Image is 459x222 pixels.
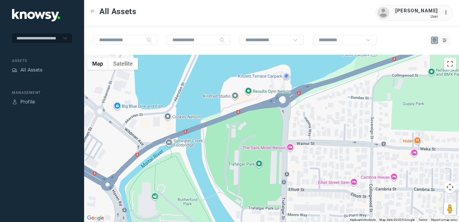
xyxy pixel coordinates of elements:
a: Report a map error [431,218,457,221]
div: Search [220,38,224,42]
div: : [444,9,451,17]
button: Map camera controls [444,181,456,193]
span: Map data ©2025 Google [379,218,415,221]
a: AssetsAll Assets [12,66,42,74]
div: Assets [12,58,72,63]
div: : [444,9,451,16]
div: [PERSON_NAME] [395,7,438,14]
span: All Assets [99,6,136,17]
img: Application Logo [12,9,60,21]
button: Keyboard shortcuts [350,218,376,222]
div: List [442,38,447,43]
button: Drag Pegman onto the map to open Street View [444,203,456,215]
a: Open this area in Google Maps (opens a new window) [86,214,105,222]
button: Show street map [87,58,108,70]
div: All Assets [20,66,42,74]
div: Profile [20,98,35,106]
div: Profile [12,99,17,105]
button: Show satellite imagery [108,58,138,70]
div: Assets [12,67,17,73]
img: avatar.png [377,7,389,19]
div: User [395,14,438,19]
a: ProfileProfile [12,98,35,106]
div: Toggle Menu [90,9,95,14]
a: Terms (opens in new tab) [418,218,427,221]
div: Search [147,38,151,42]
button: Toggle fullscreen view [444,58,456,70]
img: Google [86,214,105,222]
div: Management [12,90,72,95]
tspan: ... [444,10,450,15]
div: Map [432,38,437,43]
